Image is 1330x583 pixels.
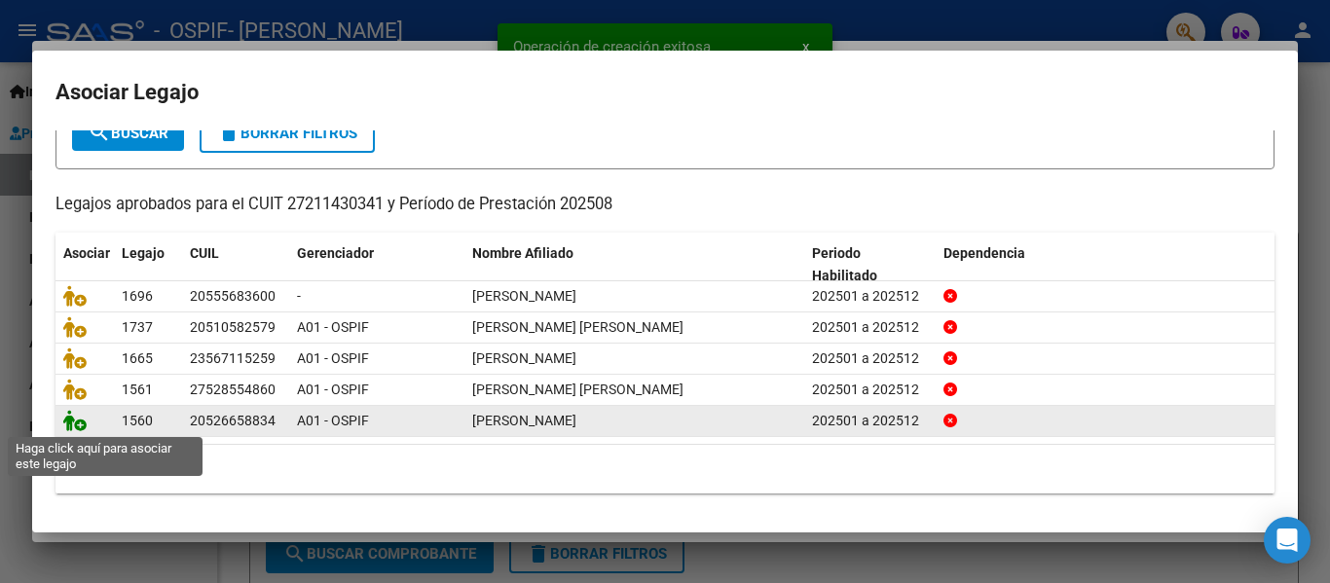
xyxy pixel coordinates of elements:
[190,410,276,432] div: 20526658834
[943,245,1025,261] span: Dependencia
[88,125,168,142] span: Buscar
[812,285,928,308] div: 202501 a 202512
[297,245,374,261] span: Gerenciador
[122,382,153,397] span: 1561
[472,413,576,428] span: GOMEZ CELIS BRUNO LEON
[812,245,877,283] span: Periodo Habilitado
[297,288,301,304] span: -
[297,319,369,335] span: A01 - OSPIF
[472,382,683,397] span: AVELLINO AYALA AYLEN ALEJANDRA
[472,350,576,366] span: RECHE BENICIO JOAQUIN
[114,233,182,297] datatable-header-cell: Legajo
[812,316,928,339] div: 202501 a 202512
[804,233,936,297] datatable-header-cell: Periodo Habilitado
[812,347,928,370] div: 202501 a 202512
[182,233,289,297] datatable-header-cell: CUIL
[297,413,369,428] span: A01 - OSPIF
[200,114,375,153] button: Borrar Filtros
[217,125,357,142] span: Borrar Filtros
[190,347,276,370] div: 23567115259
[936,233,1275,297] datatable-header-cell: Dependencia
[1264,517,1311,564] div: Open Intercom Messenger
[472,319,683,335] span: CARRIZO CARDOZO BENJAMIN JOSUE
[88,121,111,144] mat-icon: search
[55,445,1275,493] div: 5 registros
[55,233,114,297] datatable-header-cell: Asociar
[122,413,153,428] span: 1560
[190,285,276,308] div: 20555683600
[472,245,573,261] span: Nombre Afiliado
[472,288,576,304] span: ROJAS NEHEMIAS NICOLAS
[297,350,369,366] span: A01 - OSPIF
[190,379,276,401] div: 27528554860
[55,74,1275,111] h2: Asociar Legajo
[289,233,464,297] datatable-header-cell: Gerenciador
[297,382,369,397] span: A01 - OSPIF
[55,193,1275,217] p: Legajos aprobados para el CUIT 27211430341 y Período de Prestación 202508
[190,245,219,261] span: CUIL
[122,350,153,366] span: 1665
[812,379,928,401] div: 202501 a 202512
[190,316,276,339] div: 20510582579
[122,288,153,304] span: 1696
[122,319,153,335] span: 1737
[122,245,165,261] span: Legajo
[812,410,928,432] div: 202501 a 202512
[72,116,184,151] button: Buscar
[63,245,110,261] span: Asociar
[217,121,240,144] mat-icon: delete
[464,233,804,297] datatable-header-cell: Nombre Afiliado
